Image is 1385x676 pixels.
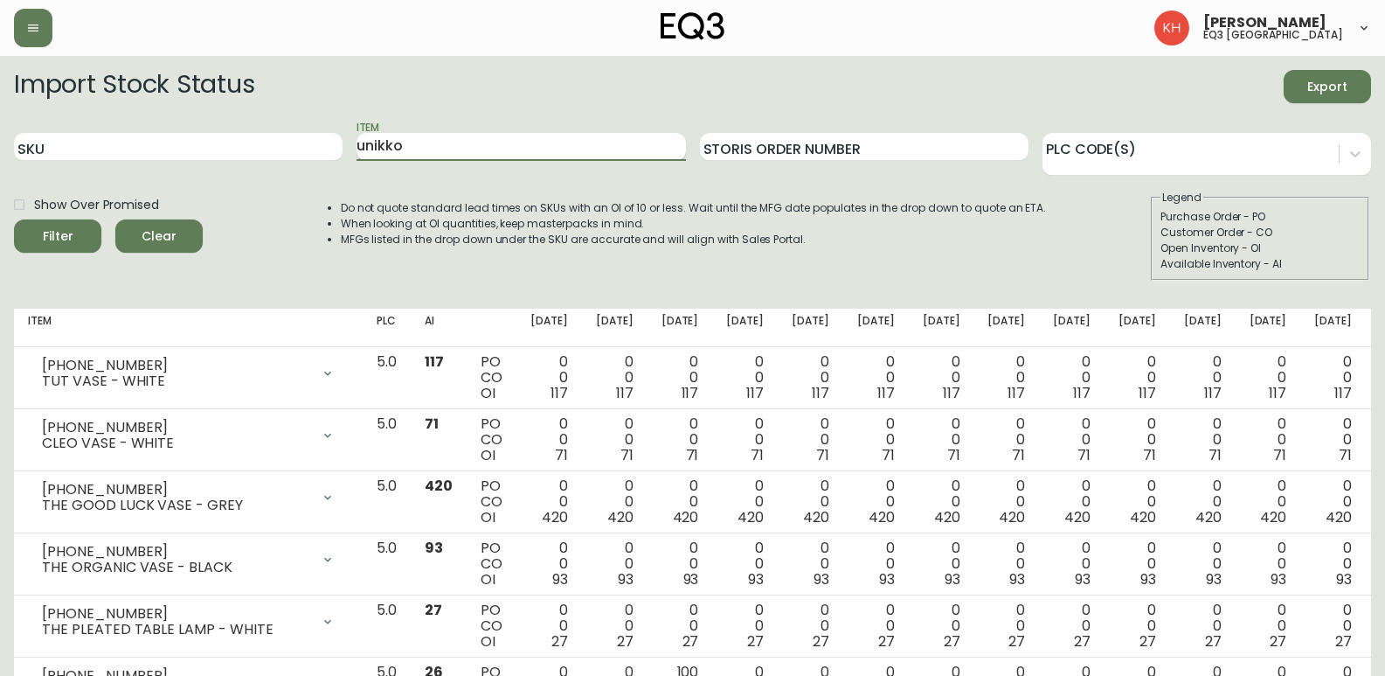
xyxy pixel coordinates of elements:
div: Open Inventory - OI [1160,240,1360,256]
div: 0 0 [726,603,764,650]
span: 27 [425,600,442,620]
div: 0 0 [596,354,634,401]
div: TUT VASE - WHITE [42,373,310,389]
span: 27 [1008,631,1025,652]
span: 420 [425,476,453,496]
div: 0 0 [923,354,960,401]
div: Available Inventory - AI [1160,256,1360,272]
span: 93 [879,569,895,589]
span: Show Over Promised [34,196,159,214]
th: [DATE] [516,309,582,347]
span: 71 [686,445,699,465]
div: 0 0 [1184,416,1222,463]
div: [PHONE_NUMBER]THE ORGANIC VASE - BLACK [28,540,349,579]
img: 6bce50593809ea0ae37ab3ec28db6a8b [1154,10,1189,45]
div: 0 0 [661,603,699,650]
div: 0 0 [987,478,1025,526]
span: 420 [1260,507,1286,527]
li: When looking at OI quantities, keep masterpacks in mind. [341,216,1047,232]
div: THE GOOD LUCK VASE - GREY [42,498,310,513]
div: [PHONE_NUMBER]THE PLEATED TABLE LAMP - WHITE [28,603,349,641]
span: 93 [1009,569,1025,589]
div: 0 0 [596,540,634,588]
div: 0 0 [1250,478,1287,526]
td: 5.0 [363,471,411,533]
span: 71 [1077,445,1091,465]
span: 71 [1143,445,1156,465]
span: OI [481,507,495,527]
td: 5.0 [363,596,411,658]
div: 0 0 [857,478,895,526]
div: Filter [43,226,73,247]
span: 117 [682,383,699,403]
button: Clear [115,220,203,253]
span: 71 [425,414,439,434]
span: 420 [803,507,829,527]
span: 117 [1269,383,1286,403]
span: 420 [542,507,568,527]
div: 0 0 [1184,540,1222,588]
span: 117 [812,383,829,403]
th: [DATE] [1236,309,1301,347]
div: 0 0 [792,478,829,526]
span: 71 [1012,445,1025,465]
th: [DATE] [1105,309,1170,347]
span: 93 [618,569,634,589]
span: 27 [747,631,764,652]
div: [PHONE_NUMBER] [42,606,310,622]
div: PO CO [481,354,502,401]
span: 117 [1334,383,1352,403]
span: 420 [1130,507,1156,527]
span: 71 [1273,445,1286,465]
div: 0 0 [726,540,764,588]
div: 0 0 [987,603,1025,650]
div: 0 0 [1250,416,1287,463]
h5: eq3 [GEOGRAPHIC_DATA] [1203,30,1343,40]
div: 0 0 [1250,354,1287,401]
span: 27 [813,631,829,652]
div: 0 0 [530,540,568,588]
span: 71 [555,445,568,465]
th: [DATE] [582,309,647,347]
li: MFGs listed in the drop down under the SKU are accurate and will align with Sales Portal. [341,232,1047,247]
div: 0 0 [596,603,634,650]
span: OI [481,631,495,652]
span: 93 [1336,569,1352,589]
div: 0 0 [1118,416,1156,463]
div: 0 0 [857,603,895,650]
div: 0 0 [1314,603,1352,650]
span: 117 [425,352,444,372]
span: 27 [1270,631,1286,652]
div: [PHONE_NUMBER]THE GOOD LUCK VASE - GREY [28,478,349,517]
legend: Legend [1160,190,1203,206]
span: 71 [1339,445,1352,465]
span: 27 [1139,631,1156,652]
div: 0 0 [1314,416,1352,463]
span: 117 [1139,383,1156,403]
td: 5.0 [363,533,411,596]
img: logo [661,12,725,40]
span: 93 [748,569,764,589]
button: Export [1284,70,1371,103]
div: 0 0 [661,540,699,588]
th: [DATE] [973,309,1039,347]
div: 0 0 [857,540,895,588]
div: 0 0 [923,416,960,463]
span: 27 [551,631,568,652]
span: 117 [1204,383,1222,403]
span: Clear [129,226,189,247]
span: Export [1298,76,1357,98]
div: PO CO [481,416,502,463]
span: 71 [947,445,960,465]
div: [PHONE_NUMBER] [42,420,310,436]
div: 0 0 [1184,478,1222,526]
div: THE PLEATED TABLE LAMP - WHITE [42,622,310,638]
span: 27 [1205,631,1222,652]
div: 0 0 [596,478,634,526]
span: 71 [751,445,764,465]
th: [DATE] [778,309,843,347]
span: 117 [1073,383,1091,403]
span: 93 [683,569,699,589]
div: 0 0 [1184,603,1222,650]
div: [PHONE_NUMBER]TUT VASE - WHITE [28,354,349,393]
